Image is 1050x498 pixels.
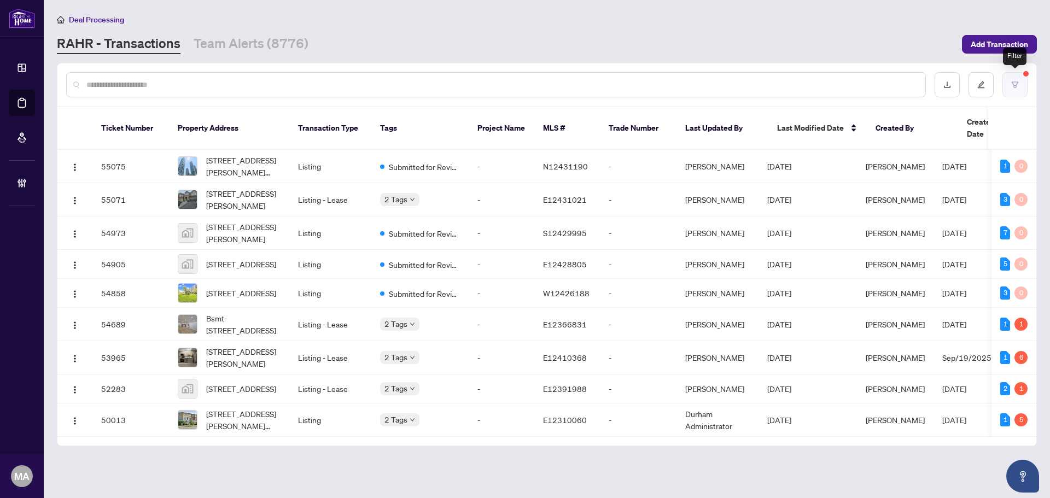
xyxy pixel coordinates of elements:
[866,161,925,171] span: [PERSON_NAME]
[534,107,600,150] th: MLS #
[866,259,925,269] span: [PERSON_NAME]
[410,197,415,202] span: down
[1000,193,1010,206] div: 3
[676,403,759,437] td: Durham Administrator
[935,72,960,97] button: download
[14,468,30,484] span: MA
[389,161,460,173] span: Submitted for Review
[600,107,676,150] th: Trade Number
[1006,460,1039,493] button: Open asap
[1000,286,1010,300] div: 3
[962,35,1037,54] button: Add Transaction
[768,107,867,150] th: Last Modified Date
[1014,351,1028,364] div: 6
[206,312,281,336] span: Bsmt-[STREET_ADDRESS]
[600,183,676,216] td: -
[66,349,84,366] button: Logo
[543,161,588,171] span: N12431190
[178,284,197,302] img: thumbnail-img
[543,259,587,269] span: E12428805
[92,403,169,437] td: 50013
[66,224,84,242] button: Logo
[1000,413,1010,426] div: 1
[169,107,289,150] th: Property Address
[289,150,371,183] td: Listing
[206,154,281,178] span: [STREET_ADDRESS][PERSON_NAME][PERSON_NAME]
[676,250,759,279] td: [PERSON_NAME]
[384,413,407,426] span: 2 Tags
[178,190,197,209] img: thumbnail-img
[1000,160,1010,173] div: 1
[600,374,676,403] td: -
[969,72,994,97] button: edit
[942,415,966,425] span: [DATE]
[71,290,79,298] img: Logo
[206,408,281,432] span: [STREET_ADDRESS][PERSON_NAME][PERSON_NAME]
[1002,72,1028,97] button: filter
[289,216,371,250] td: Listing
[676,183,759,216] td: [PERSON_NAME]
[92,341,169,374] td: 53965
[206,188,281,212] span: [STREET_ADDRESS][PERSON_NAME]
[977,81,985,89] span: edit
[1014,286,1028,300] div: 0
[943,81,951,89] span: download
[410,386,415,391] span: down
[942,288,966,298] span: [DATE]
[767,195,791,204] span: [DATE]
[1000,257,1010,271] div: 5
[600,403,676,437] td: -
[57,16,65,24] span: home
[289,250,371,279] td: Listing
[66,315,84,333] button: Logo
[66,411,84,429] button: Logo
[66,380,84,397] button: Logo
[178,224,197,242] img: thumbnail-img
[1000,226,1010,239] div: 7
[71,385,79,394] img: Logo
[1000,382,1010,395] div: 2
[866,384,925,394] span: [PERSON_NAME]
[206,287,276,299] span: [STREET_ADDRESS]
[777,122,844,134] span: Last Modified Date
[767,288,791,298] span: [DATE]
[178,255,197,273] img: thumbnail-img
[92,183,169,216] td: 55071
[600,341,676,374] td: -
[410,355,415,360] span: down
[389,227,460,239] span: Submitted for Review
[600,150,676,183] td: -
[543,288,590,298] span: W12426188
[289,403,371,437] td: Listing
[289,374,371,403] td: Listing - Lease
[92,150,169,183] td: 55075
[178,348,197,367] img: thumbnail-img
[178,411,197,429] img: thumbnail-img
[543,384,587,394] span: E12391988
[384,193,407,206] span: 2 Tags
[600,279,676,308] td: -
[469,250,534,279] td: -
[469,341,534,374] td: -
[767,228,791,238] span: [DATE]
[676,107,768,150] th: Last Updated By
[1000,318,1010,331] div: 1
[469,183,534,216] td: -
[866,228,925,238] span: [PERSON_NAME]
[71,196,79,205] img: Logo
[958,107,1035,150] th: Created Date
[289,107,371,150] th: Transaction Type
[384,382,407,395] span: 2 Tags
[206,258,276,270] span: [STREET_ADDRESS]
[389,288,460,300] span: Submitted for Review
[57,34,180,54] a: RAHR - Transactions
[71,354,79,363] img: Logo
[289,183,371,216] td: Listing - Lease
[676,279,759,308] td: [PERSON_NAME]
[1000,351,1010,364] div: 1
[942,353,991,362] span: Sep/19/2025
[410,417,415,423] span: down
[543,415,587,425] span: E12310060
[767,384,791,394] span: [DATE]
[71,230,79,238] img: Logo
